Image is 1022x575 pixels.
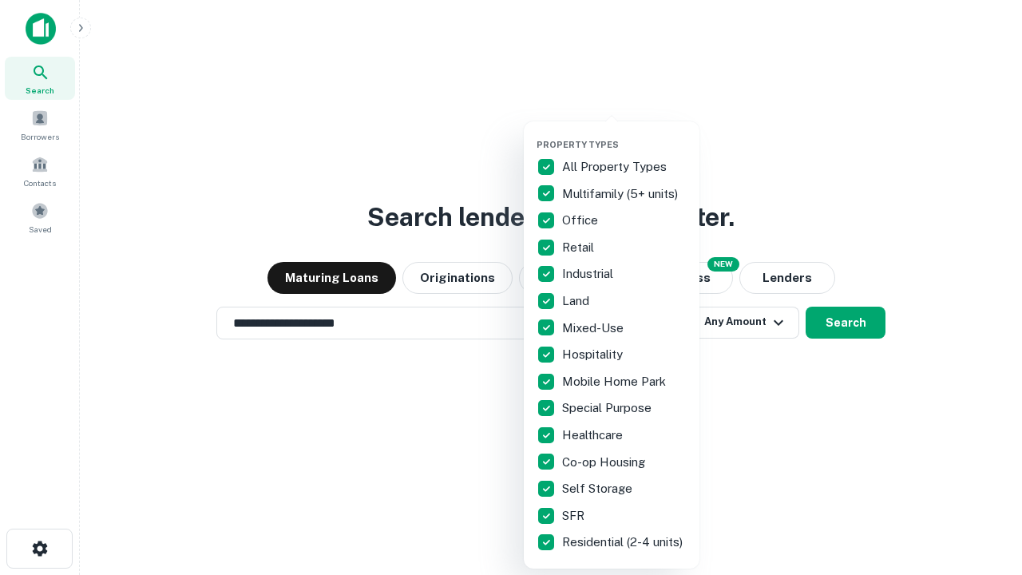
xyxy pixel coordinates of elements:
p: Multifamily (5+ units) [562,184,681,204]
p: All Property Types [562,157,670,176]
p: Special Purpose [562,399,655,418]
p: Industrial [562,264,616,284]
iframe: Chat Widget [942,447,1022,524]
p: Residential (2-4 units) [562,533,686,552]
p: Mobile Home Park [562,372,669,391]
p: SFR [562,506,588,525]
p: Land [562,291,592,311]
span: Property Types [537,140,619,149]
p: Mixed-Use [562,319,627,338]
p: Self Storage [562,479,636,498]
p: Office [562,211,601,230]
p: Healthcare [562,426,626,445]
p: Retail [562,238,597,257]
p: Hospitality [562,345,626,364]
p: Co-op Housing [562,453,648,472]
